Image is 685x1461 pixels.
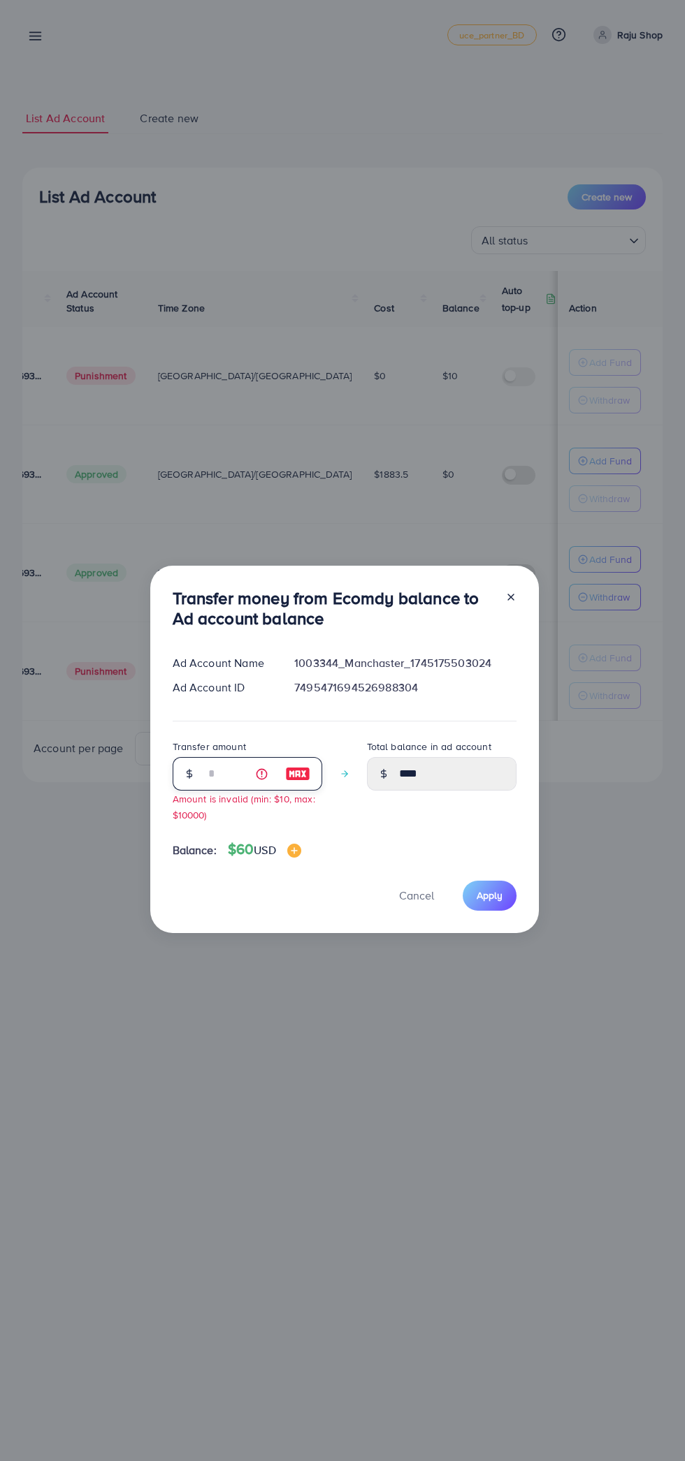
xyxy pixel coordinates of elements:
[173,740,246,754] label: Transfer amount
[399,888,434,903] span: Cancel
[254,842,275,858] span: USD
[287,844,301,858] img: image
[283,655,527,671] div: 1003344_Manchaster_1745175503024
[173,792,315,821] small: Amount is invalid (min: $10, max: $10000)
[173,842,217,858] span: Balance:
[161,680,284,696] div: Ad Account ID
[463,881,517,911] button: Apply
[477,888,503,902] span: Apply
[285,765,310,782] img: image
[626,1398,675,1451] iframe: Chat
[173,588,494,629] h3: Transfer money from Ecomdy balance to Ad account balance
[228,841,301,858] h4: $60
[367,740,491,754] label: Total balance in ad account
[161,655,284,671] div: Ad Account Name
[283,680,527,696] div: 7495471694526988304
[382,881,452,911] button: Cancel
